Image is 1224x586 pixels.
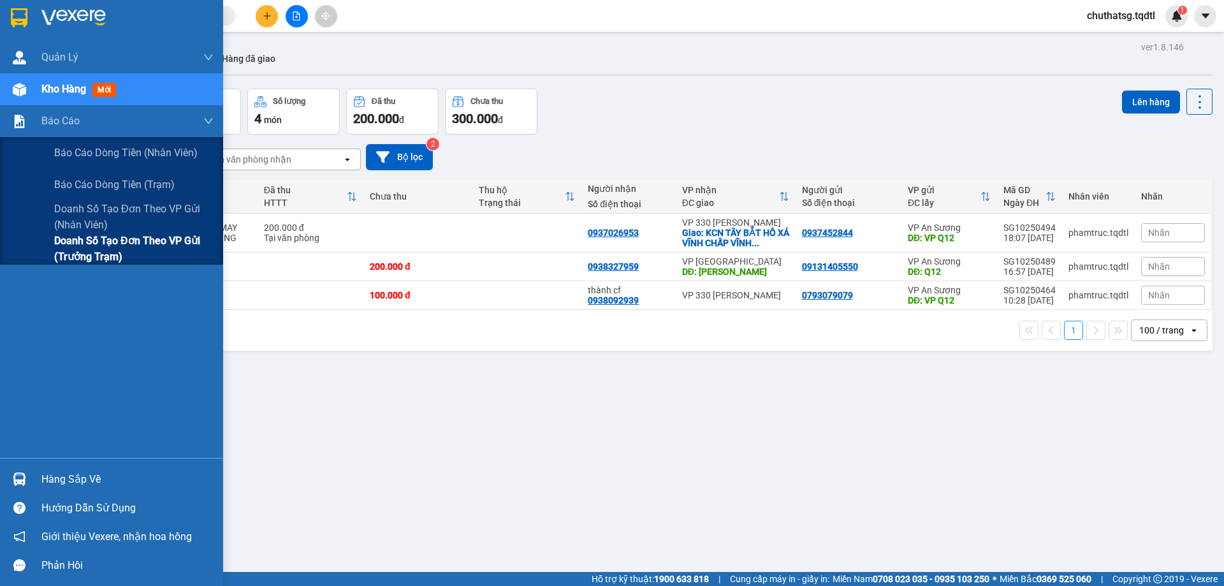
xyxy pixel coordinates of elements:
[1068,191,1128,201] div: Nhân viên
[588,199,669,209] div: Số điện thoại
[212,43,286,74] button: Hàng đã giao
[873,574,989,584] strong: 0708 023 035 - 0935 103 250
[1153,575,1162,583] span: copyright
[1148,261,1170,272] span: Nhãn
[256,5,278,27] button: plus
[479,198,565,208] div: Trạng thái
[258,180,363,214] th: Toggle SortBy
[1068,261,1128,272] div: phamtruc.tqdtl
[802,198,895,208] div: Số điện thoại
[1189,325,1199,335] svg: open
[203,116,214,126] span: down
[1141,191,1205,201] div: Nhãn
[264,115,282,125] span: món
[472,180,581,214] th: Toggle SortBy
[5,37,75,51] span: 0774175780
[908,223,991,233] div: VP An Sương
[346,89,439,135] button: Đã thu200.000đ
[13,559,25,571] span: message
[5,7,59,35] span: VP An Sương
[370,290,466,300] div: 100.000 đ
[730,572,829,586] span: Cung cấp máy in - giấy in:
[41,470,214,489] div: Hàng sắp về
[54,177,175,193] span: Báo cáo dòng tiền (trạm)
[264,198,347,208] div: HTTT
[4,86,44,100] span: Thu hộ:
[41,556,214,575] div: Phản hồi
[997,180,1062,214] th: Toggle SortBy
[13,531,25,543] span: notification
[901,180,997,214] th: Toggle SortBy
[1003,198,1045,208] div: Ngày ĐH
[25,70,33,84] span: 0
[33,70,51,84] span: CC:
[321,11,330,20] span: aim
[54,145,198,161] span: Báo cáo dòng tiền (nhân viên)
[802,185,895,195] div: Người gửi
[1141,40,1184,54] div: ver 1.8.146
[1003,223,1056,233] div: SG10250494
[1077,8,1165,24] span: chuthatsg.tqdtl
[41,83,86,95] span: Kho hàng
[588,228,639,238] div: 0937026953
[752,238,759,248] span: ...
[203,153,291,166] div: Chọn văn phòng nhận
[370,191,466,201] div: Chưa thu
[682,185,779,195] div: VP nhận
[92,83,116,97] span: mới
[908,198,980,208] div: ĐC lấy
[588,184,669,194] div: Người nhận
[676,180,796,214] th: Toggle SortBy
[452,111,498,126] span: 300.000
[682,267,789,277] div: DĐ: BẢO LỘC
[353,111,399,126] span: 200.000
[908,285,991,295] div: VP An Sương
[1003,285,1056,295] div: SG10250464
[654,574,709,584] strong: 1900 633 818
[833,572,989,586] span: Miền Nam
[718,572,720,586] span: |
[682,256,789,267] div: VP [GEOGRAPHIC_DATA]
[5,53,24,65] span: Lấy:
[366,144,433,170] button: Bộ lọc
[1003,267,1056,277] div: 16:57 [DATE]
[54,201,214,233] span: Doanh số tạo đơn theo VP gửi (nhân viên)
[1178,6,1187,15] sup: 1
[342,154,353,165] svg: open
[588,285,669,295] div: thành cf
[445,89,537,135] button: Chưa thu300.000đ
[426,138,439,150] sup: 2
[370,261,466,272] div: 200.000 đ
[802,261,858,272] div: 09131405550
[399,115,404,125] span: đ
[1171,10,1183,22] img: icon-new-feature
[682,217,789,228] div: VP 330 [PERSON_NAME]
[96,37,166,51] span: 0934875456
[588,261,639,272] div: 0938327959
[908,256,991,267] div: VP An Sương
[273,97,305,106] div: Số lượng
[41,529,192,545] span: Giới thiệu Vexere, nhận hoa hồng
[1037,574,1091,584] strong: 0369 525 060
[1194,5,1216,27] button: caret-down
[1068,290,1128,300] div: phamtruc.tqdtl
[4,70,22,84] span: CR:
[1003,256,1056,267] div: SG10250489
[1003,185,1045,195] div: Mã GD
[315,5,337,27] button: aim
[1000,572,1091,586] span: Miền Bắc
[54,233,214,265] span: Doanh số tạo đơn theo VP gửi (trưởng trạm)
[96,7,186,35] span: VP 330 [PERSON_NAME]
[470,97,503,106] div: Chưa thu
[203,52,214,62] span: down
[41,499,214,518] div: Hướng dẫn sử dụng
[908,185,980,195] div: VP gửi
[96,7,186,35] p: Nhận:
[372,97,395,106] div: Đã thu
[908,233,991,243] div: DĐ: VP Q12
[1180,6,1184,15] span: 1
[54,70,99,84] span: 250.000
[13,51,26,64] img: warehouse-icon
[908,295,991,305] div: DĐ: VP Q12
[247,89,340,135] button: Số lượng4món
